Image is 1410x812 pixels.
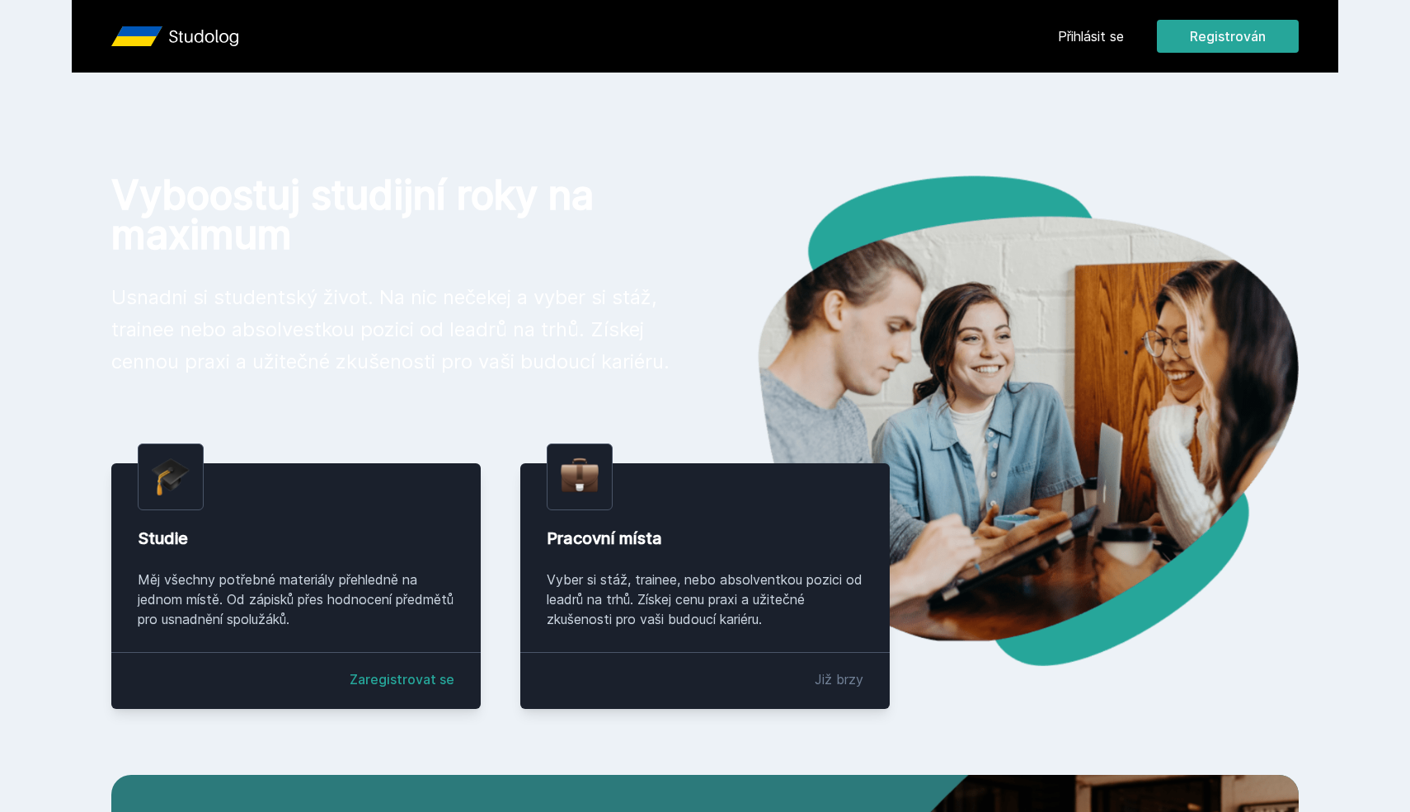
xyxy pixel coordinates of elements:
[1157,20,1299,53] button: Registrován
[138,528,188,548] font: Studie
[561,454,599,496] img: briefcase.png
[1058,28,1124,45] font: Přihlásit se
[547,528,662,548] font: Pracovní místa
[705,176,1299,666] img: hero.png
[1058,26,1124,46] a: Přihlásit se
[350,671,454,688] font: Zaregistrovat se
[1190,28,1266,45] font: Registrován
[815,671,863,688] font: Již brzy
[111,285,670,373] font: Usnadni si studentský život. Na nic nečekej a vyber si stáž, trainee nebo absolvestkou pozici od ...
[547,571,862,627] font: Vyber si stáž, trainee, nebo absolventkou pozici od leadrů na trhů. Získej cenu praxi a užitečné ...
[138,571,454,627] font: Měj všechny potřebné materiály přehledně na jednom místě. Od zápisků přes hodnocení předmětů pro ...
[350,669,454,689] a: Zaregistrovat se
[152,458,190,496] img: graduation-cap.png
[111,171,594,259] font: Vyboostuj studijní roky na maximum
